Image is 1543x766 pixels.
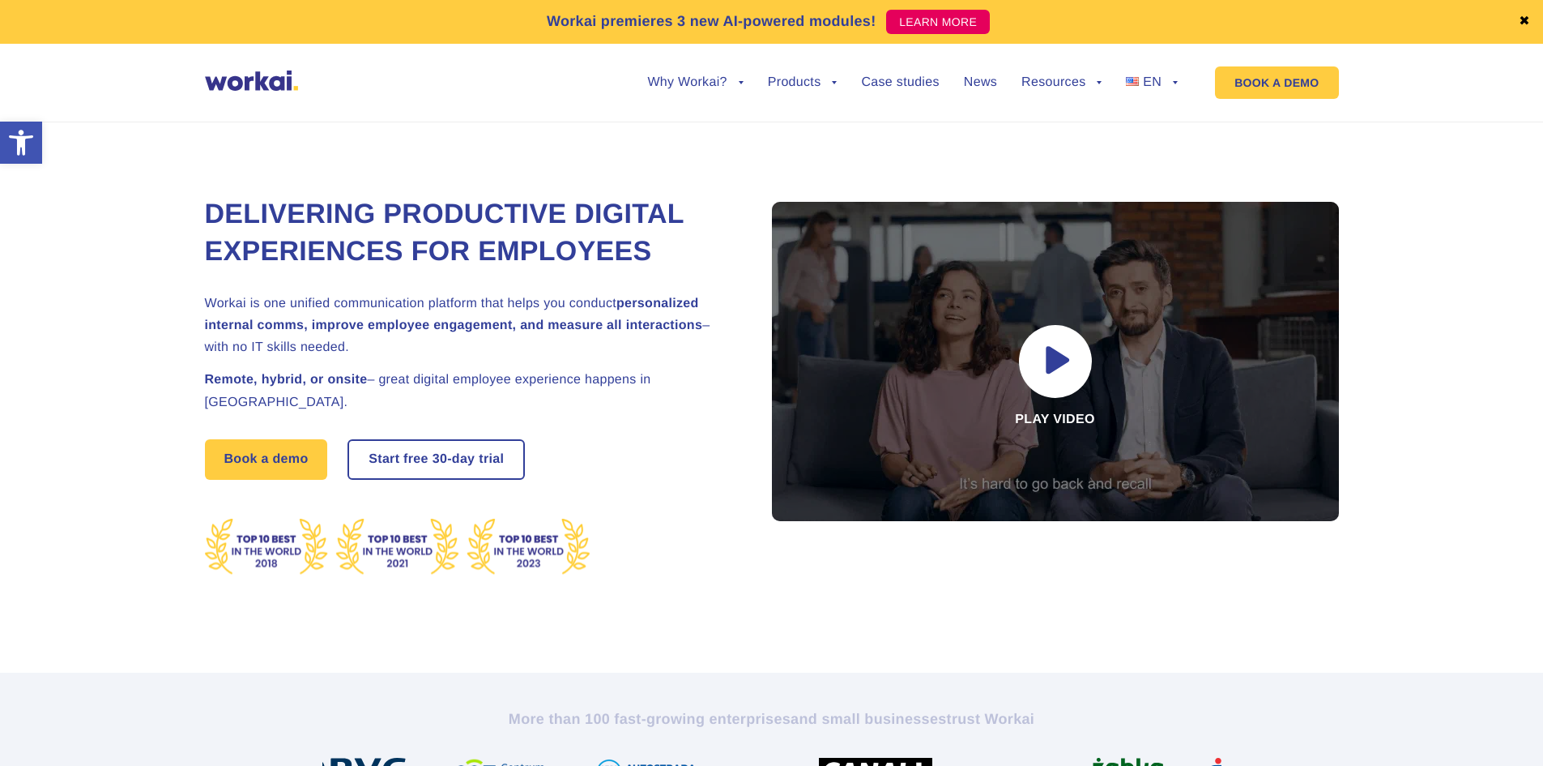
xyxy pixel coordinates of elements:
div: Play video [772,202,1339,521]
i: 30-day [433,453,475,466]
a: Case studies [861,76,939,89]
a: Book a demo [205,439,328,480]
strong: Remote, hybrid, or onsite [205,373,368,387]
i: and small businesses [791,711,946,727]
p: Workai premieres 3 new AI-powered modules! [547,11,876,32]
a: Resources [1021,76,1102,89]
a: News [964,76,997,89]
h2: Workai is one unified communication platform that helps you conduct – with no IT skills needed. [205,293,731,359]
a: ✖ [1519,15,1530,28]
a: Products [768,76,838,89]
a: Why Workai? [647,76,743,89]
a: LEARN MORE [886,10,990,34]
a: BOOK A DEMO [1215,66,1338,99]
h1: Delivering Productive Digital Experiences for Employees [205,196,731,271]
span: EN [1143,75,1162,89]
h2: – great digital employee experience happens in [GEOGRAPHIC_DATA]. [205,369,731,413]
h2: More than 100 fast-growing enterprises trust Workai [322,709,1221,729]
a: Start free30-daytrial [349,441,523,478]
